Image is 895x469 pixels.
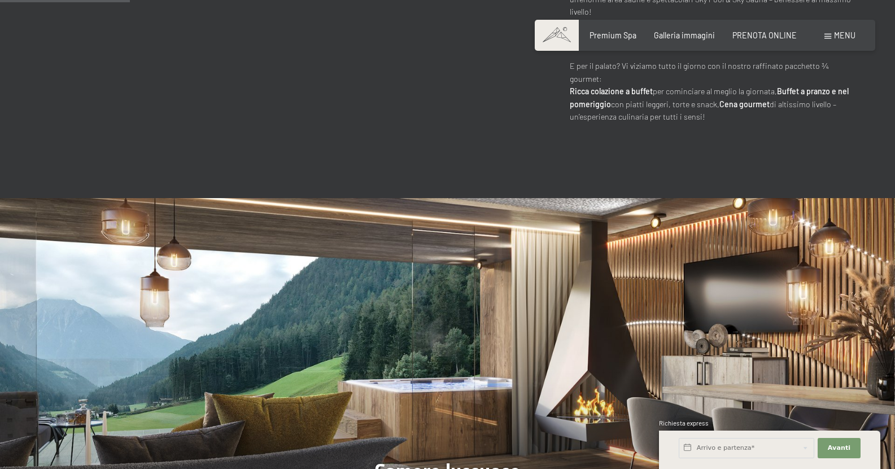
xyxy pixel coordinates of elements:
span: Richiesta express [659,419,709,427]
p: E per il palato? Vi viziamo tutto il giorno con il nostro raffinato pacchetto ¾ gourmet: per comi... [570,60,855,124]
span: Avanti [828,444,850,453]
a: Galleria immagini [654,30,715,40]
strong: Buffet a pranzo e nel pomeriggio [570,86,849,109]
span: Menu [834,30,855,40]
strong: Ricca colazione a buffet [570,86,653,96]
a: Premium Spa [590,30,636,40]
button: Avanti [818,438,861,458]
strong: Cena gourmet [719,99,770,109]
a: PRENOTA ONLINE [732,30,797,40]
